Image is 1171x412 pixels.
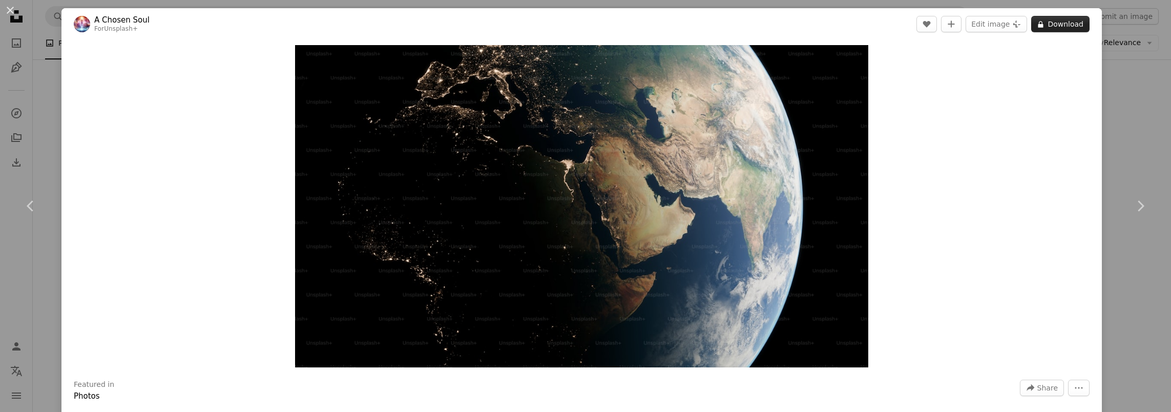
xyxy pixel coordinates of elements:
button: More Actions [1068,380,1090,396]
h3: Featured in [74,380,114,390]
button: Share this image [1020,380,1064,396]
button: Download [1031,16,1090,32]
a: A Chosen Soul [94,15,150,25]
button: Edit image [966,16,1027,32]
button: Zoom in on this image [295,45,868,367]
a: Photos [74,392,100,401]
a: Unsplash+ [104,25,138,32]
a: Next [1110,157,1171,255]
button: Like [916,16,937,32]
button: Add to Collection [941,16,961,32]
img: a view of the earth from space at night [295,45,868,367]
div: For [94,25,150,33]
span: Share [1037,380,1058,396]
img: Go to A Chosen Soul's profile [74,16,90,32]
